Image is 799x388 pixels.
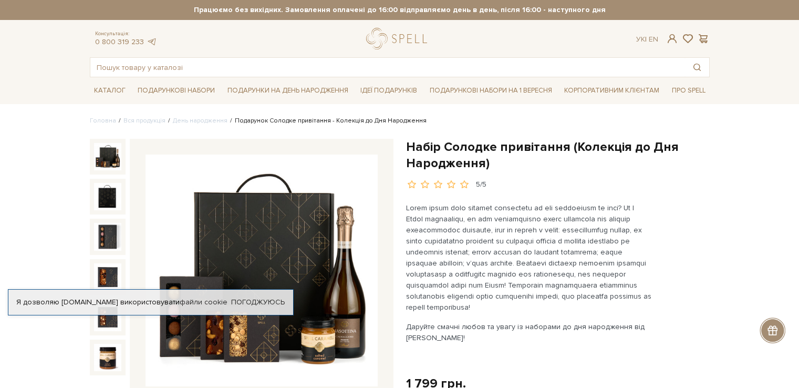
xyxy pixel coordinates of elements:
[95,30,157,37] span: Консультація:
[94,223,121,250] img: Набір Солодке привітання (Колекція до Дня Народження)
[406,202,652,313] p: Lorem ipsum dolo sitamet consectetu ad eli seddoeiusm te inci? Ut l Etdol magnaaliqu, en adm veni...
[406,139,710,171] h1: Набір Солодке привітання (Колекція до Дня Народження)
[173,117,227,125] a: День народження
[668,83,710,99] a: Про Spell
[180,298,227,307] a: файли cookie
[356,83,421,99] a: Ідеї подарунків
[94,344,121,371] img: Набір Солодке привітання (Колекція до Дня Народження)
[123,117,165,125] a: Вся продукція
[94,263,121,291] img: Набір Солодке привітання (Колекція до Дня Народження)
[685,58,709,77] button: Пошук товару у каталозі
[636,35,658,44] div: Ук
[560,81,663,99] a: Корпоративним клієнтам
[90,5,710,15] strong: Працюємо без вихідних. Замовлення оплачені до 16:00 відправляємо день в день, після 16:00 - насту...
[227,116,427,126] li: Подарунок Солодке привітання - Колекція до Дня Народження
[147,37,157,46] a: telegram
[146,155,378,387] img: Набір Солодке привітання (Колекція до Дня Народження)
[223,83,352,99] a: Подарунки на День народження
[94,143,121,170] img: Набір Солодке привітання (Колекція до Дня Народження)
[94,183,121,210] img: Набір Солодке привітання (Колекція до Дня Народження)
[95,37,144,46] a: 0 800 319 233
[90,58,685,77] input: Пошук товару у каталозі
[476,180,486,190] div: 5/5
[649,35,658,44] a: En
[231,298,285,307] a: Погоджуюсь
[90,83,130,99] a: Каталог
[426,81,556,99] a: Подарункові набори на 1 Вересня
[8,298,293,307] div: Я дозволяю [DOMAIN_NAME] використовувати
[366,28,432,49] a: logo
[94,303,121,331] img: Набір Солодке привітання (Колекція до Дня Народження)
[406,321,652,343] p: Даруйте смачні любов та увагу із наборами до дня народження від [PERSON_NAME]!
[133,83,219,99] a: Подарункові набори
[645,35,647,44] span: |
[90,117,116,125] a: Головна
